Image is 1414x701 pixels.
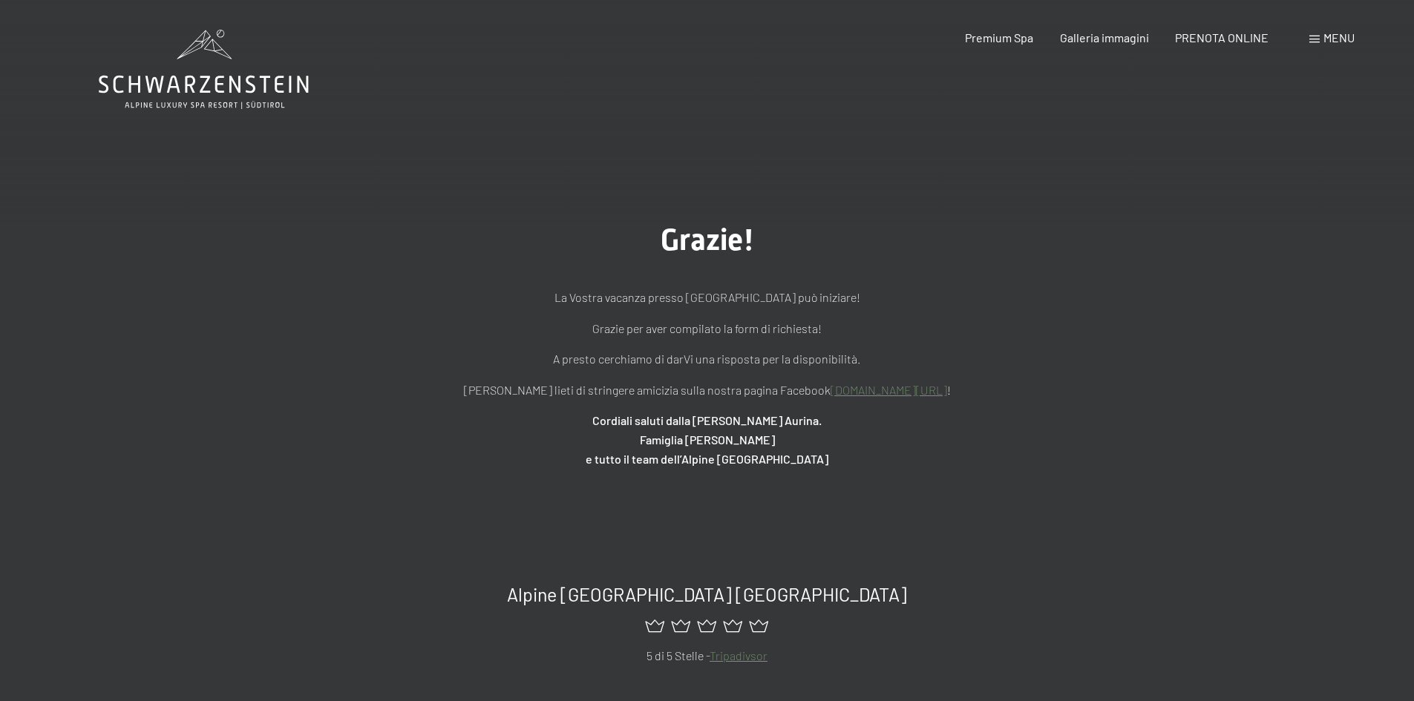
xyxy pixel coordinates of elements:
p: La Vostra vacanza presso [GEOGRAPHIC_DATA] può iniziare! [336,288,1078,307]
a: Premium Spa [965,30,1033,45]
p: [PERSON_NAME] lieti di stringere amicizia sulla nostra pagina Facebook ! [336,381,1078,400]
strong: Cordiali saluti dalla [PERSON_NAME] Aurina. Famiglia [PERSON_NAME] e tutto il team dell’Alpine [G... [586,413,828,465]
p: Grazie per aver compilato la form di richiesta! [336,319,1078,338]
span: Alpine [GEOGRAPHIC_DATA] [GEOGRAPHIC_DATA] [507,583,907,605]
span: Grazie! [661,223,754,257]
a: [DOMAIN_NAME][URL] [831,383,947,397]
p: 5 di 5 Stelle - [200,646,1214,665]
a: Tripadivsor [710,648,767,662]
p: A presto cerchiamo di darVi una risposta per la disponibilità. [336,349,1078,369]
span: Menu [1323,30,1355,45]
a: PRENOTA ONLINE [1175,30,1269,45]
a: Galleria immagini [1060,30,1149,45]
